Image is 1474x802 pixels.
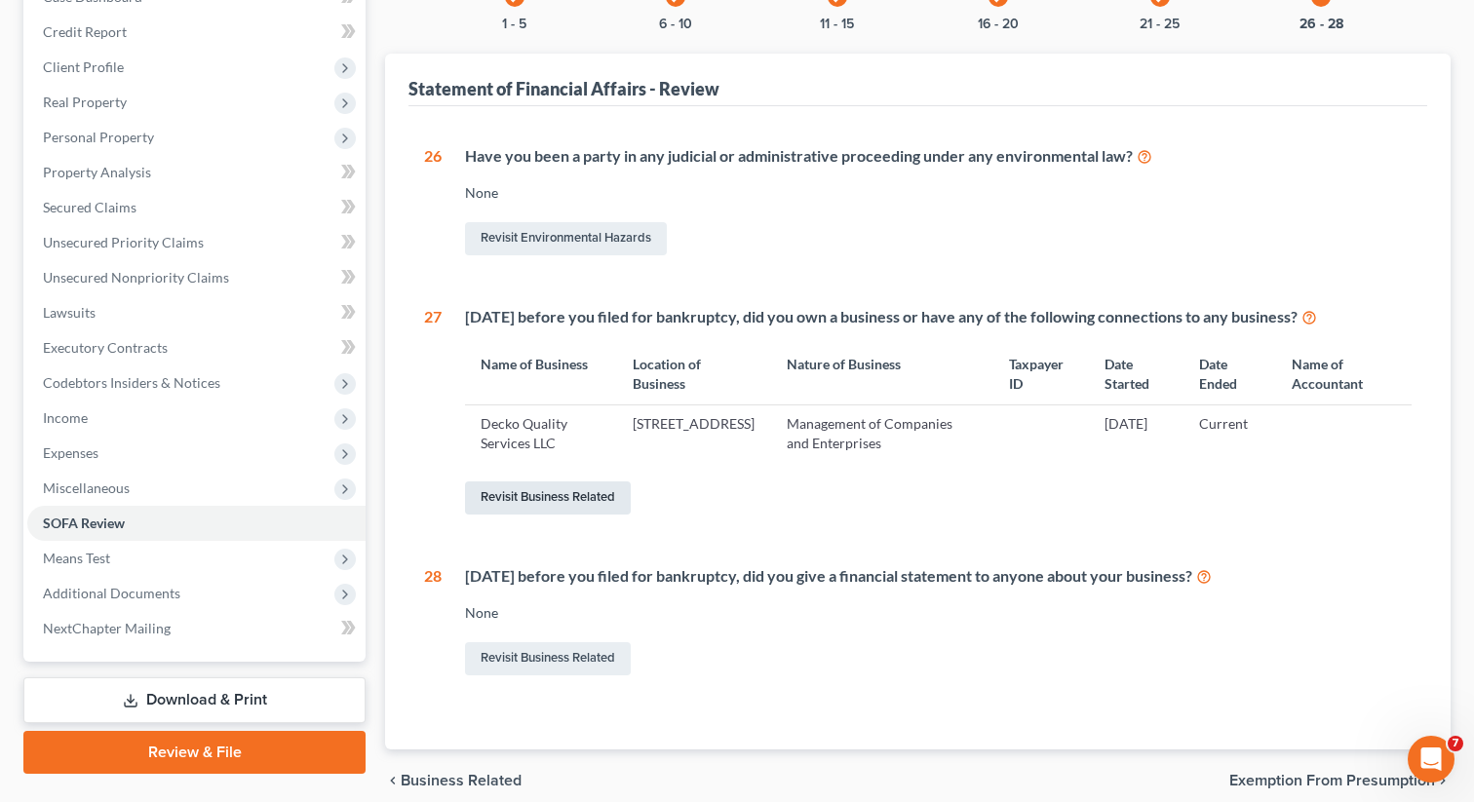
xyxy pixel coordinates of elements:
a: Credit Report [27,15,366,50]
a: Secured Claims [27,190,366,225]
div: Have you been a party in any judicial or administrative proceeding under any environmental law? [465,145,1412,168]
a: Revisit Business Related [465,642,631,675]
td: [DATE] [1089,405,1183,462]
span: 7 [1448,736,1463,751]
span: Client Profile [43,58,124,75]
span: Lawsuits [43,304,96,321]
td: Current [1183,405,1276,462]
a: Revisit Environmental Hazards [465,222,667,255]
th: Taxpayer ID [993,343,1089,404]
div: [DATE] before you filed for bankruptcy, did you own a business or have any of the following conne... [465,306,1412,328]
a: Executory Contracts [27,330,366,365]
td: Management of Companies and Enterprises [771,405,993,462]
button: 11 - 15 [820,18,854,31]
button: 6 - 10 [659,18,692,31]
span: Additional Documents [43,585,180,601]
span: SOFA Review [43,515,125,531]
div: 26 [424,145,442,259]
span: Miscellaneous [43,479,130,496]
a: Review & File [23,731,366,774]
div: None [465,603,1412,623]
th: Date Started [1089,343,1183,404]
span: Property Analysis [43,164,151,180]
span: Means Test [43,550,110,566]
a: SOFA Review [27,506,366,541]
span: Personal Property [43,129,154,145]
button: 26 - 28 [1299,18,1343,31]
td: Decko Quality Services LLC [465,405,617,462]
th: Name of Business [465,343,617,404]
span: Credit Report [43,23,127,40]
span: Secured Claims [43,199,136,215]
button: Exemption from Presumption chevron_right [1229,773,1451,788]
a: Property Analysis [27,155,366,190]
div: 27 [424,306,442,518]
span: NextChapter Mailing [43,620,171,636]
span: Executory Contracts [43,339,168,356]
th: Date Ended [1183,343,1276,404]
button: chevron_left Business Related [385,773,522,788]
div: None [465,183,1412,203]
a: Unsecured Priority Claims [27,225,366,260]
iframe: Intercom live chat [1408,736,1455,783]
span: Business Related [401,773,522,788]
a: Lawsuits [27,295,366,330]
span: Real Property [43,94,127,110]
div: Statement of Financial Affairs - Review [408,77,719,100]
span: Exemption from Presumption [1229,773,1435,788]
a: Unsecured Nonpriority Claims [27,260,366,295]
span: Expenses [43,444,98,461]
th: Name of Accountant [1276,343,1412,404]
td: [STREET_ADDRESS] [617,405,771,462]
button: 1 - 5 [502,18,526,31]
th: Location of Business [617,343,771,404]
button: 21 - 25 [1140,18,1180,31]
span: Unsecured Priority Claims [43,234,204,250]
span: Income [43,409,88,426]
div: [DATE] before you filed for bankruptcy, did you give a financial statement to anyone about your b... [465,565,1412,588]
div: 28 [424,565,442,679]
a: Revisit Business Related [465,481,631,515]
span: Codebtors Insiders & Notices [43,374,220,391]
span: Unsecured Nonpriority Claims [43,269,229,286]
a: NextChapter Mailing [27,611,366,646]
th: Nature of Business [771,343,993,404]
a: Download & Print [23,677,366,723]
i: chevron_left [385,773,401,788]
button: 16 - 20 [978,18,1019,31]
